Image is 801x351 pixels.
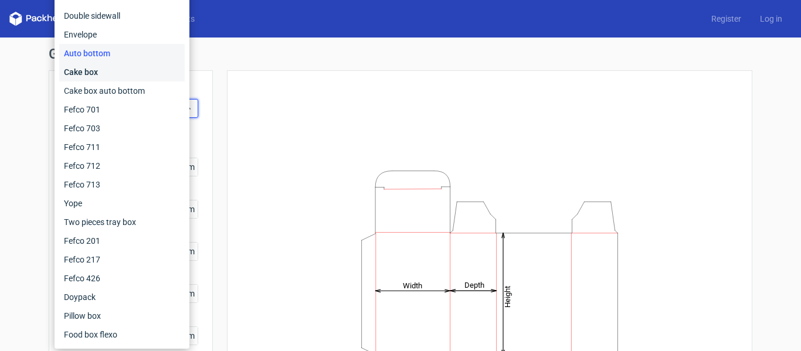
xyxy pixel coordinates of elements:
[59,231,185,250] div: Fefco 201
[403,281,422,289] tspan: Width
[59,306,185,325] div: Pillow box
[59,81,185,100] div: Cake box auto bottom
[59,44,185,63] div: Auto bottom
[59,156,185,175] div: Fefco 712
[59,6,185,25] div: Double sidewall
[59,194,185,213] div: Yope
[464,281,484,289] tspan: Depth
[59,175,185,194] div: Fefco 713
[59,119,185,138] div: Fefco 703
[59,138,185,156] div: Fefco 711
[59,269,185,288] div: Fefco 426
[751,13,792,25] a: Log in
[503,285,512,307] tspan: Height
[702,13,751,25] a: Register
[49,47,752,61] h1: Generate new dieline
[59,288,185,306] div: Doypack
[59,63,185,81] div: Cake box
[59,325,185,344] div: Food box flexo
[59,213,185,231] div: Two pieces tray box
[59,25,185,44] div: Envelope
[59,250,185,269] div: Fefco 217
[59,100,185,119] div: Fefco 701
